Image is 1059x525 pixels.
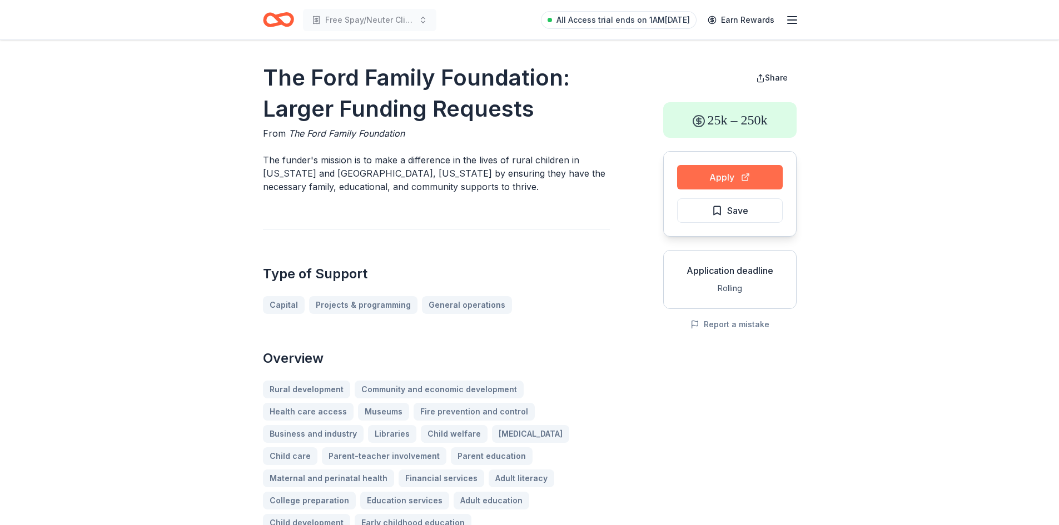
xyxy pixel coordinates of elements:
[765,73,788,82] span: Share
[289,128,405,139] span: The Ford Family Foundation
[701,10,781,30] a: Earn Rewards
[422,296,512,314] a: General operations
[309,296,417,314] a: Projects & programming
[303,9,436,31] button: Free Spay/Neuter Clinics on [GEOGRAPHIC_DATA]
[263,349,610,367] h2: Overview
[663,102,797,138] div: 25k – 250k
[263,127,610,140] div: From
[263,265,610,283] h2: Type of Support
[677,198,783,223] button: Save
[325,13,414,27] span: Free Spay/Neuter Clinics on [GEOGRAPHIC_DATA]
[263,153,610,193] p: The funder's mission is to make a difference in the lives of rural children in [US_STATE] and [GE...
[727,203,748,218] span: Save
[690,318,769,331] button: Report a mistake
[747,67,797,89] button: Share
[556,13,690,27] span: All Access trial ends on 1AM[DATE]
[263,296,305,314] a: Capital
[677,165,783,189] button: Apply
[263,7,294,33] a: Home
[263,62,610,124] h1: The Ford Family Foundation: Larger Funding Requests
[673,264,787,277] div: Application deadline
[673,282,787,295] div: Rolling
[541,11,697,29] a: All Access trial ends on 1AM[DATE]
